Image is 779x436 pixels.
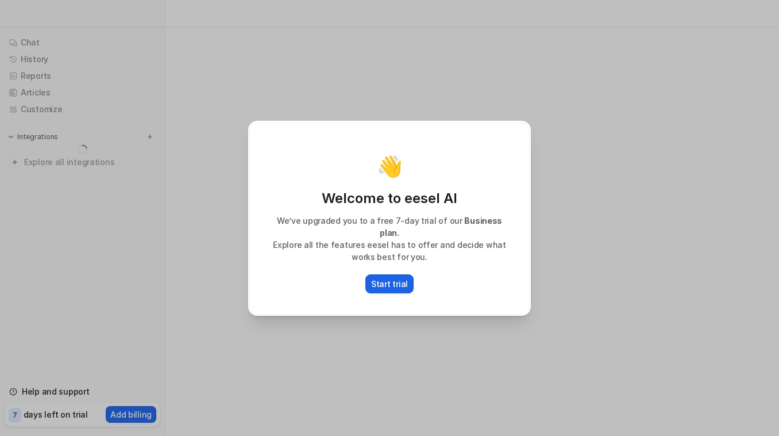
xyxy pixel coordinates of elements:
[365,274,414,293] button: Start trial
[371,278,408,290] p: Start trial
[261,189,518,208] p: Welcome to eesel AI
[261,215,518,239] p: We’ve upgraded you to a free 7-day trial of our
[261,239,518,263] p: Explore all the features eesel has to offer and decide what works best for you.
[377,155,403,178] p: 👋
